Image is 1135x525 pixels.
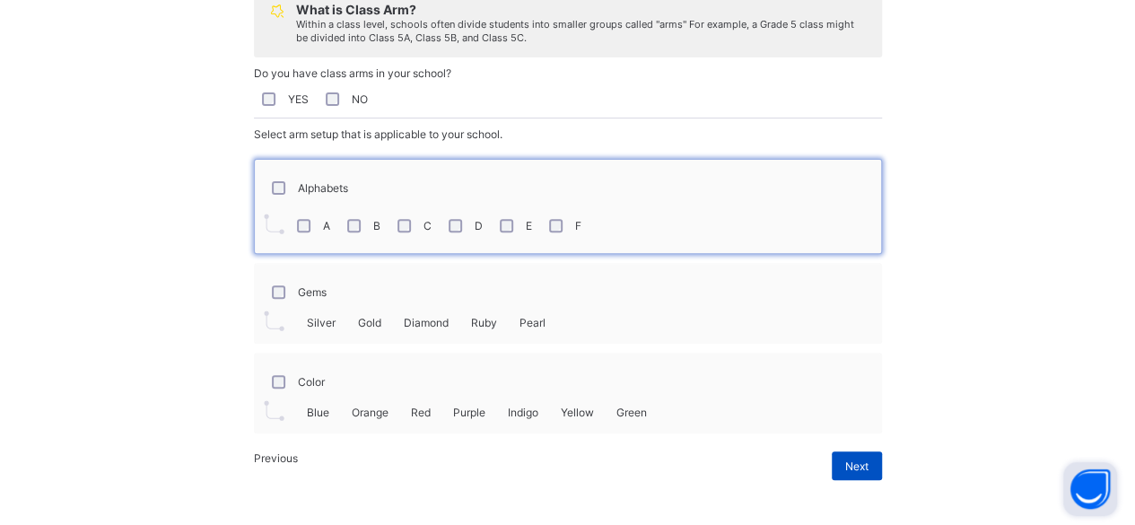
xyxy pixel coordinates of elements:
span: Red [411,406,431,419]
span: Next [845,459,869,473]
label: C [423,219,432,232]
img: pointer.7d5efa4dba55a2dde3e22c45d215a0de.svg [264,214,284,234]
span: Purple [453,406,485,419]
img: pointer.7d5efa4dba55a2dde3e22c45d215a0de.svg [264,400,284,421]
img: pointer.7d5efa4dba55a2dde3e22c45d215a0de.svg [264,311,284,331]
label: A [323,219,330,232]
span: Within a class level, schools often divide students into smaller groups called "arms" For example... [296,18,854,44]
span: Do you have class arms in your school? [254,66,451,80]
span: Green [616,406,647,419]
span: Ruby [471,316,497,329]
label: NO [352,92,368,106]
span: Previous [254,451,298,465]
span: Orange [352,406,389,419]
button: Open asap [1063,462,1117,516]
span: Indigo [508,406,538,419]
label: B [373,219,380,232]
span: Select arm setup that is applicable to your school. [254,127,502,141]
label: YES [288,92,309,106]
label: E [526,219,532,232]
span: Diamond [404,316,449,329]
label: Gems [298,285,327,299]
span: Silver [307,316,336,329]
span: Gold [358,316,381,329]
span: Yellow [561,406,594,419]
label: F [575,219,581,232]
span: What is Class Arm? [296,2,416,17]
label: Color [298,375,325,389]
span: Blue [307,406,329,419]
label: Alphabets [298,181,348,195]
label: D [475,219,483,232]
span: Pearl [519,316,546,329]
